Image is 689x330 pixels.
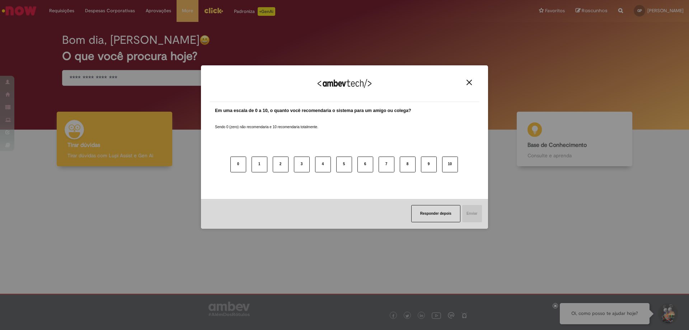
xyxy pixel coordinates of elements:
[411,205,460,222] button: Responder depois
[215,107,411,114] label: Em uma escala de 0 a 10, o quanto você recomendaria o sistema para um amigo ou colega?
[421,157,437,172] button: 9
[464,79,474,85] button: Close
[315,157,331,172] button: 4
[230,157,246,172] button: 0
[252,157,267,172] button: 1
[215,116,318,130] label: Sendo 0 (zero) não recomendaria e 10 recomendaria totalmente.
[357,157,373,172] button: 6
[336,157,352,172] button: 5
[379,157,394,172] button: 7
[467,80,472,85] img: Close
[318,79,371,88] img: Logo Ambevtech
[400,157,416,172] button: 8
[294,157,310,172] button: 3
[442,157,458,172] button: 10
[273,157,289,172] button: 2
